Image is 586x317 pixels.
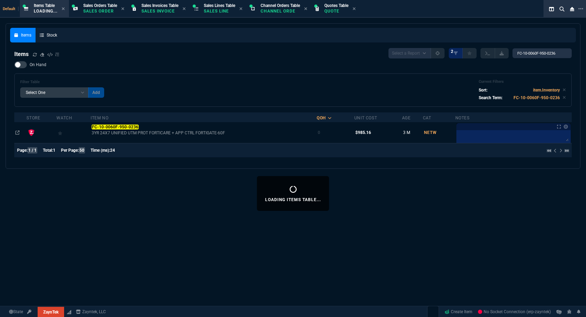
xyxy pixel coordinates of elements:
div: Notes [455,115,470,121]
nx-icon: Close Tab [121,6,124,12]
nx-icon: Close Tab [353,6,356,12]
nx-icon: Search [557,5,567,13]
p: Sales Invoice [141,8,176,14]
p: Channel Order [261,8,295,14]
nx-icon: Close Tab [304,6,307,12]
nx-icon: Open New Tab [578,6,583,12]
a: Global State [7,309,25,315]
span: 50 [79,147,85,153]
span: Sales Invoices Table [141,3,178,8]
span: 1 / 1 [28,147,37,153]
p: Quote [324,8,348,14]
p: Loading... [34,8,57,14]
nx-icon: Close Tab [239,6,242,12]
span: Total: [43,148,53,153]
div: Unit Cost [354,115,377,121]
span: Sales Lines Table [204,3,235,8]
div: Add to Watchlist [58,128,90,137]
span: No Socket Connection (erp-zayntek) [478,309,551,314]
span: 0 [318,130,320,135]
code: item.Inventory [533,88,560,93]
span: Sales Orders Table [83,3,117,8]
a: API TOKEN [25,309,33,315]
p: Loading Items Table... [265,197,321,203]
p: Search Term: [479,95,502,101]
td: 3 M [402,122,423,143]
div: Watch [56,115,72,121]
a: msbcCompanyName [74,309,108,315]
div: Store [26,115,40,121]
code: FC-10-0060F-950-0236 [514,95,560,100]
span: Channel Orders Table [261,3,300,8]
input: Search [512,48,572,58]
span: Per Page: [61,148,79,153]
p: Sales Line [204,8,235,14]
h4: Items [14,50,29,58]
nx-icon: Close Tab [62,6,65,12]
span: 24 [110,148,115,153]
span: Time (ms): [91,148,110,153]
nx-icon: Close Tab [183,6,186,12]
td: 3YR 24X7 UNIFIED UTM PROT FORTICARE + APP CTRL FORTIGATE-60F [91,122,317,143]
nx-icon: Open In Opposite Panel [15,130,20,135]
a: Create Item [442,307,475,317]
span: NETW [424,130,437,135]
div: Item No [91,115,108,121]
h6: Current Filters [479,79,566,84]
a: Stock [36,28,61,42]
span: 3YR 24X7 UNIFIED UTM PROT FORTICARE + APP CTRL FORTIGATE-60F [92,130,316,136]
p: Sales Order [83,8,117,14]
span: 1 [53,148,55,153]
nx-icon: Close Workbench [567,5,577,13]
mark: FC-10-0060F-950-0236 [92,125,138,129]
span: Page: [17,148,28,153]
div: QOH [317,115,326,121]
span: On Hand [30,62,46,68]
a: Items [10,28,36,42]
p: Sort: [479,87,487,93]
span: 2 [451,49,453,54]
span: Default [3,7,18,11]
div: Cat [423,115,431,121]
span: Items Table [34,3,55,8]
div: Age [402,115,411,121]
nx-icon: Split Panels [546,5,557,13]
h6: Filter Table [20,80,104,85]
span: Quotes Table [324,3,348,8]
span: $985.16 [355,130,371,135]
